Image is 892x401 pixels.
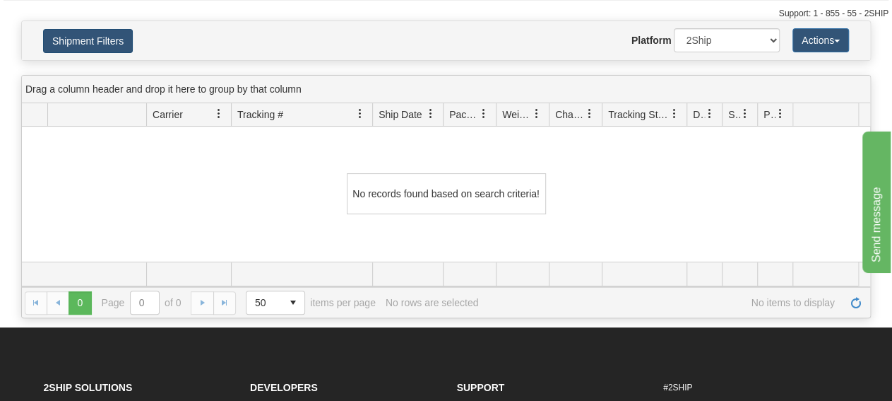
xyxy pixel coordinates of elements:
span: Packages [449,107,479,122]
label: Platform [631,33,672,47]
span: Shipment Issues [728,107,740,122]
span: No items to display [488,297,835,308]
strong: 2Ship Solutions [44,382,133,393]
span: Carrier [153,107,183,122]
a: Charge filter column settings [578,102,602,126]
a: Ship Date filter column settings [419,102,443,126]
div: grid grouping header [22,76,870,103]
span: Page 0 [69,291,91,314]
a: Pickup Status filter column settings [768,102,792,126]
span: Ship Date [379,107,422,122]
div: Send message [11,8,131,25]
span: Tracking # [237,107,283,122]
h6: #2SHIP [663,383,849,393]
span: Page of 0 [102,291,182,315]
a: Packages filter column settings [472,102,496,126]
div: Support: 1 - 855 - 55 - 2SHIP [4,8,888,20]
span: Pickup Status [763,107,775,122]
strong: Developers [250,382,318,393]
button: Actions [792,28,849,52]
span: Charge [555,107,585,122]
iframe: chat widget [860,128,891,272]
strong: Support [457,382,505,393]
a: Weight filter column settings [525,102,549,126]
span: items per page [246,291,376,315]
span: Page sizes drop down [246,291,305,315]
span: Weight [502,107,532,122]
a: Refresh [845,291,867,314]
span: 50 [255,296,273,310]
a: Tracking # filter column settings [348,102,372,126]
a: Delivery Status filter column settings [698,102,722,126]
a: Shipment Issues filter column settings [733,102,757,126]
span: select [282,291,304,314]
a: Carrier filter column settings [207,102,231,126]
button: Shipment Filters [43,29,133,53]
span: Delivery Status [693,107,705,122]
a: Tracking Status filter column settings [662,102,686,126]
div: No rows are selected [386,297,479,308]
div: No records found based on search criteria! [347,173,546,214]
span: Tracking Status [608,107,670,122]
